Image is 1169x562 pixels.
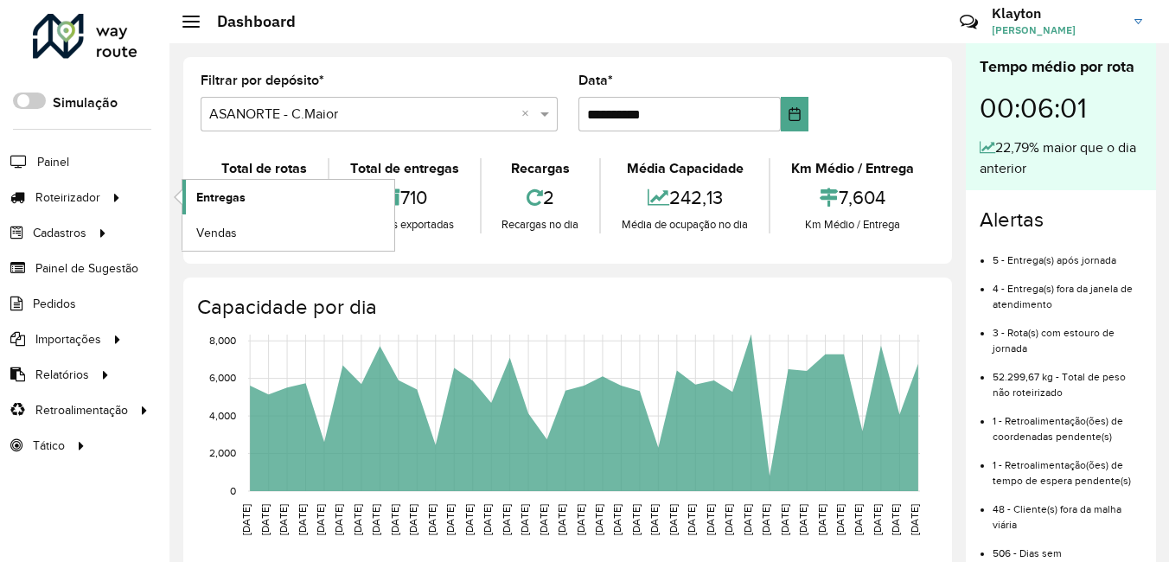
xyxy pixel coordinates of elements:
text: [DATE] [389,504,400,535]
text: [DATE] [705,504,716,535]
text: [DATE] [315,504,326,535]
span: Tático [33,437,65,455]
h4: Alertas [980,208,1142,233]
h2: Dashboard [200,12,296,31]
span: Roteirizador [35,188,100,207]
div: Entregas exportadas [334,216,476,233]
text: [DATE] [779,504,790,535]
button: Choose Date [781,97,809,131]
label: Data [578,70,613,91]
div: Km Médio / Entrega [775,158,930,179]
li: 5 - Entrega(s) após jornada [993,239,1142,268]
div: Km Médio / Entrega [775,216,930,233]
a: Vendas [182,215,394,250]
li: 48 - Cliente(s) fora da malha viária [993,489,1142,533]
div: 7,604 [775,179,930,216]
li: 4 - Entrega(s) fora da janela de atendimento [993,268,1142,312]
span: Pedidos [33,295,76,313]
text: [DATE] [797,504,808,535]
text: [DATE] [259,504,271,535]
label: Filtrar por depósito [201,70,324,91]
text: [DATE] [630,504,642,535]
li: 1 - Retroalimentação(ões) de coordenadas pendente(s) [993,400,1142,444]
div: Total de entregas [334,158,476,179]
text: [DATE] [760,504,771,535]
h4: Capacidade por dia [197,295,935,320]
span: Painel de Sugestão [35,259,138,278]
div: 00:06:01 [980,79,1142,137]
div: 710 [334,179,476,216]
text: [DATE] [648,504,660,535]
text: [DATE] [444,504,456,535]
text: [DATE] [278,504,289,535]
div: Tempo médio por rota [980,55,1142,79]
div: Média Capacidade [605,158,764,179]
text: [DATE] [872,504,883,535]
h3: Klayton [992,5,1121,22]
text: [DATE] [519,504,530,535]
li: 3 - Rota(s) com estouro de jornada [993,312,1142,356]
text: [DATE] [240,504,252,535]
span: Importações [35,330,101,348]
text: [DATE] [352,504,363,535]
text: [DATE] [909,504,920,535]
li: 1 - Retroalimentação(ões) de tempo de espera pendente(s) [993,444,1142,489]
span: Entregas [196,188,246,207]
text: [DATE] [853,504,864,535]
text: [DATE] [501,504,512,535]
div: Recargas no dia [486,216,596,233]
a: Contato Rápido [950,3,987,41]
span: Relatórios [35,366,89,384]
span: [PERSON_NAME] [992,22,1121,38]
text: 2,000 [209,448,236,459]
label: Simulação [53,93,118,113]
span: Retroalimentação [35,401,128,419]
text: [DATE] [686,504,697,535]
text: [DATE] [556,504,567,535]
text: [DATE] [834,504,846,535]
text: 6,000 [209,373,236,384]
text: [DATE] [538,504,549,535]
text: [DATE] [668,504,679,535]
div: Total de rotas [205,158,323,179]
text: 8,000 [209,335,236,346]
text: [DATE] [816,504,827,535]
div: 22,79% maior que o dia anterior [980,137,1142,179]
text: [DATE] [742,504,753,535]
text: [DATE] [611,504,623,535]
span: Clear all [521,104,536,125]
div: 242,13 [605,179,764,216]
text: [DATE] [426,504,438,535]
text: 0 [230,485,236,496]
span: Painel [37,153,69,171]
text: [DATE] [463,504,475,535]
text: [DATE] [890,504,901,535]
span: Vendas [196,224,237,242]
text: [DATE] [370,504,381,535]
text: [DATE] [297,504,308,535]
div: Recargas [486,158,596,179]
text: 4,000 [209,410,236,421]
a: Entregas [182,180,394,214]
text: [DATE] [407,504,418,535]
div: Média de ocupação no dia [605,216,764,233]
span: Cadastros [33,224,86,242]
text: [DATE] [333,504,344,535]
li: 52.299,67 kg - Total de peso não roteirizado [993,356,1142,400]
text: [DATE] [593,504,604,535]
text: [DATE] [575,504,586,535]
text: [DATE] [723,504,734,535]
div: 2 [486,179,596,216]
text: [DATE] [482,504,493,535]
